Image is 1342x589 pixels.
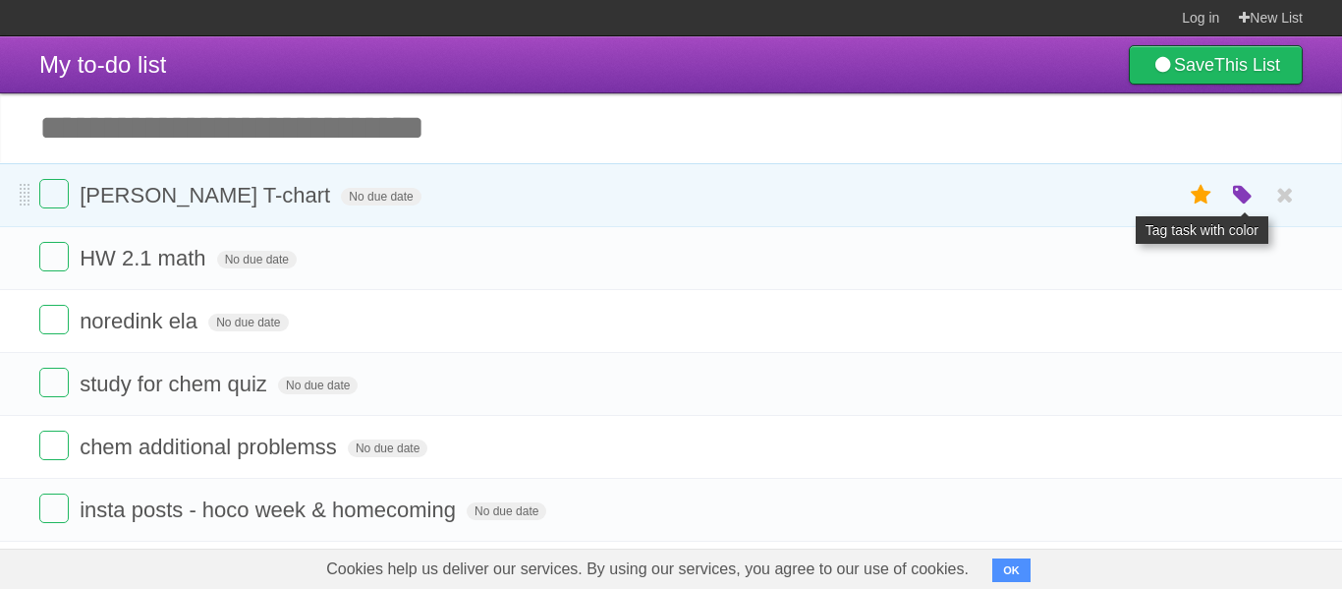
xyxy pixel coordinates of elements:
[39,494,69,523] label: Done
[39,179,69,208] label: Done
[1129,45,1303,85] a: SaveThis List
[39,51,166,78] span: My to-do list
[341,188,420,206] span: No due date
[80,183,335,207] span: [PERSON_NAME] T-chart
[39,431,69,460] label: Done
[80,435,342,459] span: chem additional problemss
[1214,55,1280,75] b: This List
[80,246,210,270] span: HW 2.1 math
[39,305,69,334] label: Done
[80,498,461,522] span: insta posts - hoco week & homecoming
[80,309,202,333] span: noredink ela
[307,550,988,589] span: Cookies help us deliver our services. By using our services, you agree to our use of cookies.
[217,251,297,268] span: No due date
[80,372,272,396] span: study for chem quiz
[467,502,546,520] span: No due date
[39,242,69,271] label: Done
[1183,179,1220,211] label: Star task
[278,377,358,394] span: No due date
[992,559,1031,582] button: OK
[39,368,69,397] label: Done
[348,440,427,457] span: No due date
[208,314,288,331] span: No due date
